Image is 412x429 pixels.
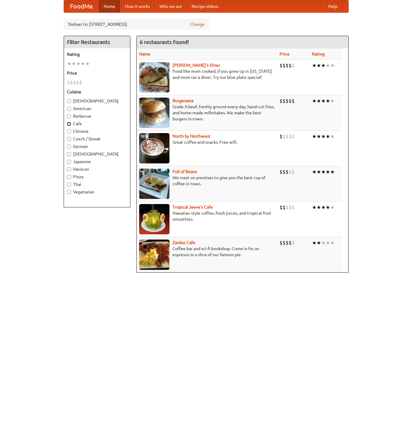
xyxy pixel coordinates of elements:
[292,240,295,246] li: $
[139,133,169,163] img: north.jpg
[139,62,169,92] img: sallys.jpg
[76,60,81,67] li: ★
[139,169,169,199] img: beans.jpg
[67,79,70,86] li: $
[289,240,292,246] li: $
[67,174,127,180] label: Pizza
[139,240,169,270] img: zardoz.jpg
[286,62,289,69] li: $
[330,133,335,140] li: ★
[280,62,283,69] li: $
[67,136,127,142] label: Czech / Slovak
[289,98,292,104] li: $
[321,133,326,140] li: ★
[67,51,127,57] h5: Rating
[139,139,275,145] p: Great coffee and snacks. Free wifi.
[85,60,90,67] li: ★
[67,190,71,194] input: Vegetarian
[67,189,127,195] label: Vegetarian
[67,143,127,149] label: German
[140,39,189,45] ng-pluralize: 6 restaurants found!
[283,204,286,211] li: $
[139,246,275,258] p: Coffee bar and sci-fi bookshop. Come in for an espresso or a slice of our famous pie.
[173,98,193,103] a: Burgerama
[190,21,205,27] a: Change
[321,240,326,246] li: ★
[280,204,283,211] li: $
[330,204,335,211] li: ★
[280,133,283,140] li: $
[120,0,155,12] a: How it works
[317,240,321,246] li: ★
[67,167,71,171] input: Mexican
[81,60,85,67] li: ★
[155,0,187,12] a: Who we are
[286,133,289,140] li: $
[286,204,289,211] li: $
[321,169,326,175] li: ★
[317,133,321,140] li: ★
[67,89,127,95] h5: Cuisine
[139,104,275,122] p: Grade A beef, freshly ground every day, hand-cut fries, and home-made milkshakes. We make the bes...
[280,169,283,175] li: $
[139,175,275,187] p: We roast on premises to give you the best cup of coffee in town.
[321,98,326,104] li: ★
[139,204,169,234] img: jeeves.jpg
[326,133,330,140] li: ★
[67,175,71,179] input: Pizza
[67,114,71,118] input: Barbecue
[286,240,289,246] li: $
[99,0,120,12] a: Home
[67,70,127,76] h5: Price
[326,240,330,246] li: ★
[173,169,197,174] b: Full of Beans
[289,169,292,175] li: $
[283,98,286,104] li: $
[321,62,326,69] li: ★
[317,204,321,211] li: ★
[173,205,213,209] a: Tropical Jeeve's Cafe
[67,128,127,134] label: Chinese
[67,152,71,156] input: [DEMOGRAPHIC_DATA]
[67,113,127,119] label: Barbecue
[64,0,99,12] a: FoodMe
[292,169,295,175] li: $
[72,60,76,67] li: ★
[67,145,71,149] input: German
[139,52,150,56] a: Name
[67,122,71,126] input: Cafe
[286,169,289,175] li: $
[280,240,283,246] li: $
[326,169,330,175] li: ★
[330,169,335,175] li: ★
[67,99,71,103] input: [DEMOGRAPHIC_DATA]
[67,107,71,111] input: American
[70,79,73,86] li: $
[312,133,317,140] li: ★
[73,79,76,86] li: $
[312,204,317,211] li: ★
[67,151,127,157] label: [DEMOGRAPHIC_DATA]
[283,240,286,246] li: $
[187,0,223,12] a: Recipe videos
[283,133,286,140] li: $
[330,240,335,246] li: ★
[67,183,71,186] input: Thai
[64,19,209,30] div: Deliver to: [STREET_ADDRESS]
[67,159,127,165] label: Japanese
[289,204,292,211] li: $
[173,134,211,139] a: North by Northwest
[317,62,321,69] li: ★
[76,79,79,86] li: $
[67,129,71,133] input: Chinese
[317,169,321,175] li: ★
[326,62,330,69] li: ★
[326,98,330,104] li: ★
[139,98,169,128] img: burgerama.jpg
[326,204,330,211] li: ★
[312,240,317,246] li: ★
[321,204,326,211] li: ★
